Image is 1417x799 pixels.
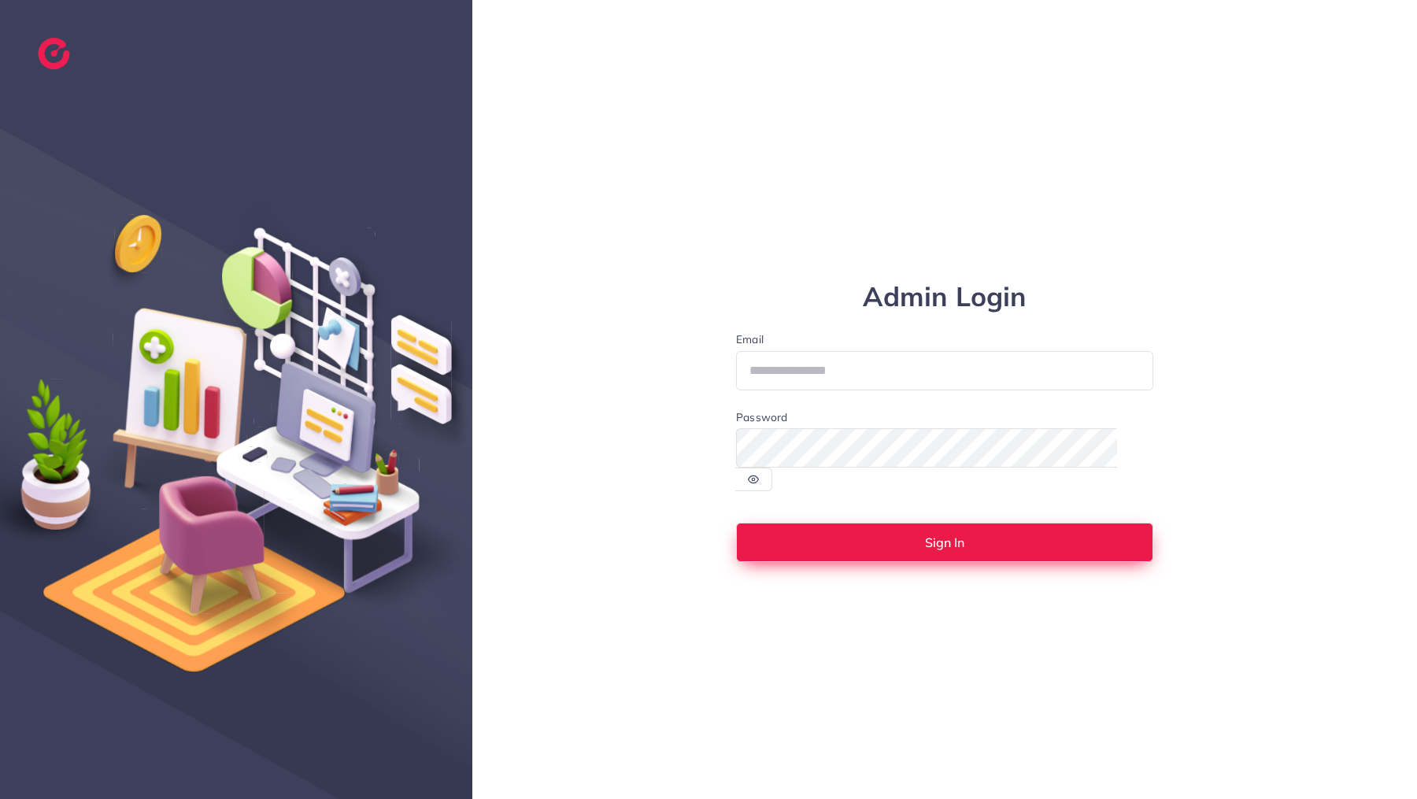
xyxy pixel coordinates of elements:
span: Sign In [925,536,964,549]
button: Sign In [736,523,1153,562]
h1: Admin Login [736,281,1153,313]
label: Password [736,409,787,425]
label: Email [736,331,1153,347]
img: logo [38,38,70,69]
